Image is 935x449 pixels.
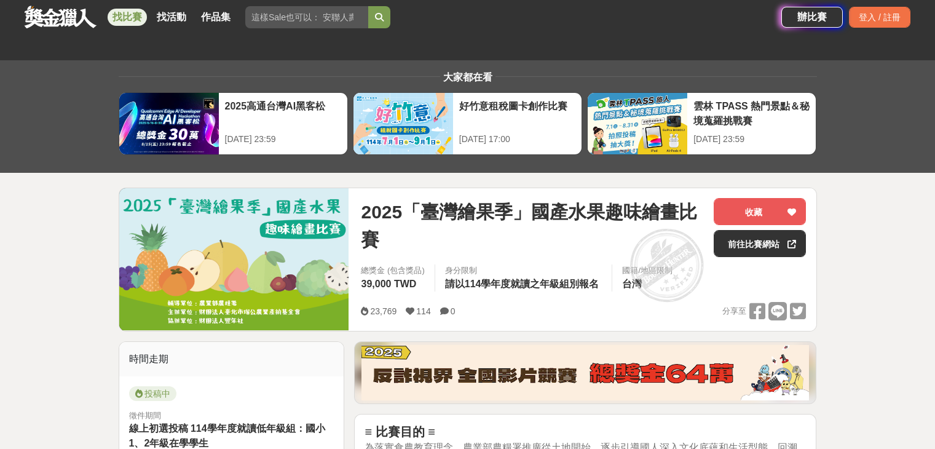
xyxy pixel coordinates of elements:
[440,72,495,82] span: 大家都在看
[361,279,416,289] span: 39,000 TWD
[370,306,396,316] span: 23,769
[361,264,424,277] span: 總獎金 (包含獎品)
[714,198,806,225] button: 收藏
[119,188,349,330] img: Cover Image
[849,7,910,28] div: 登入 / 註冊
[622,264,673,277] div: 國籍/地區限制
[129,411,161,420] span: 徵件期間
[693,99,810,127] div: 雲林 TPASS 熱門景點＆秘境蒐羅挑戰賽
[353,92,582,155] a: 好竹意租稅圖卡創作比賽[DATE] 17:00
[416,306,430,316] span: 114
[152,9,191,26] a: 找活動
[714,230,806,257] a: 前往比賽網站
[459,99,575,127] div: 好竹意租稅圖卡創作比賽
[445,279,599,289] span: 請以114學年度就讀之年級組別報名
[225,133,341,146] div: [DATE] 23:59
[622,279,642,289] span: 台灣
[119,92,348,155] a: 2025高通台灣AI黑客松[DATE] 23:59
[108,9,147,26] a: 找比賽
[361,198,704,253] span: 2025「臺灣繪果季」國產水果趣味繪畫比賽
[451,306,456,316] span: 0
[365,425,435,439] strong: ≡ 比賽目的 ≡
[361,345,809,400] img: 760c60fc-bf85-49b1-bfa1-830764fee2cd.png
[119,342,344,376] div: 時間走期
[781,7,843,28] a: 辦比賽
[196,9,235,26] a: 作品集
[459,133,575,146] div: [DATE] 17:00
[225,99,341,127] div: 2025高通台灣AI黑客松
[129,423,325,448] span: 線上初選投稿 114學年度就讀低年級組：國小1、2年級在學學生
[245,6,368,28] input: 這樣Sale也可以： 安聯人壽創意銷售法募集
[722,302,746,320] span: 分享至
[587,92,816,155] a: 雲林 TPASS 熱門景點＆秘境蒐羅挑戰賽[DATE] 23:59
[129,386,176,401] span: 投稿中
[693,133,810,146] div: [DATE] 23:59
[445,264,602,277] div: 身分限制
